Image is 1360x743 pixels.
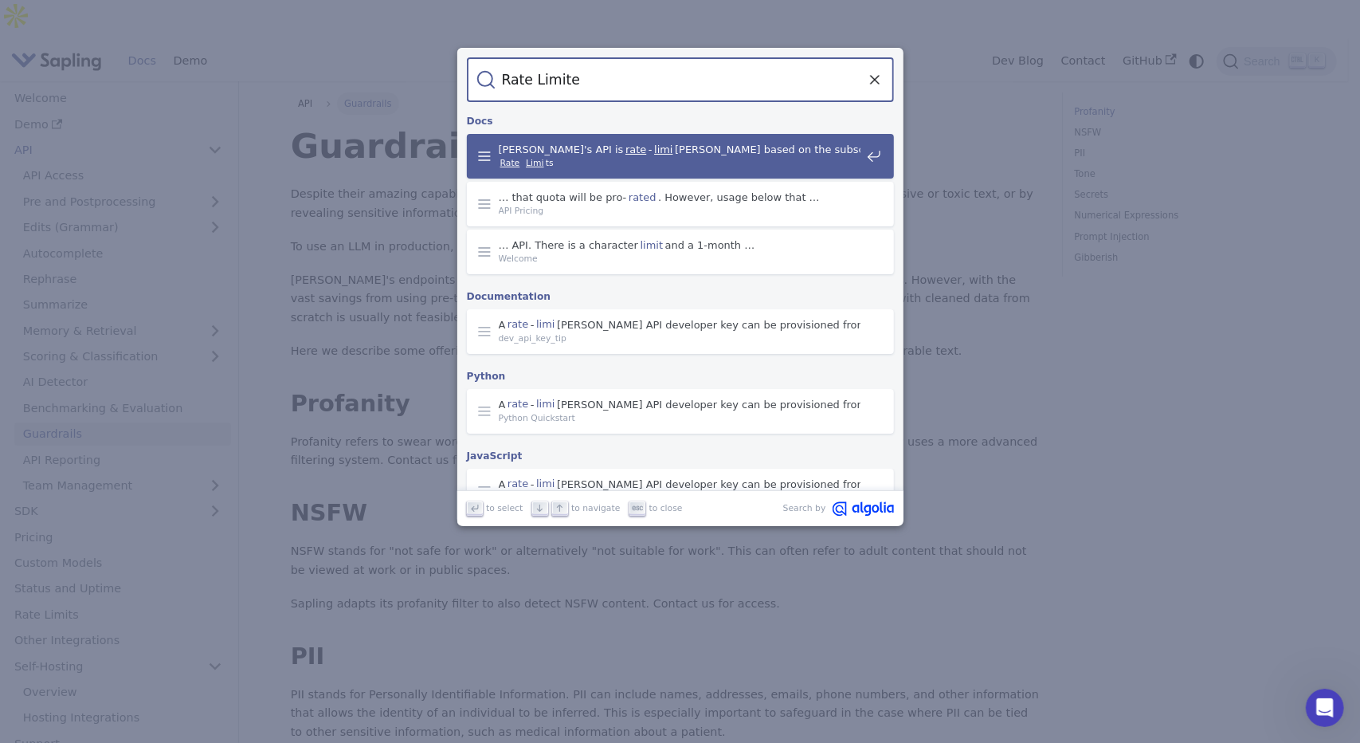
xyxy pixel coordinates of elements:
span: dev_api_key_tip [499,332,860,345]
span: Python Quickstart [499,411,860,425]
span: … that quota will be pro- . However, usage below that … [499,191,860,204]
svg: Escape key [632,502,644,514]
iframe: Intercom live chat [1306,689,1344,727]
div: Docs [464,102,897,134]
div: Documentation [464,277,897,309]
a: [PERSON_NAME]'s API israte-limi[PERSON_NAME] based on the subscription …Rate Limits [467,134,894,179]
button: Clear the query [865,70,884,89]
span: A - [PERSON_NAME] API developer key can be provisioned from … [499,398,860,411]
a: … that quota will be pro-rated. However, usage below that …API Pricing [467,182,894,226]
mark: rated [626,189,658,205]
span: A - [PERSON_NAME] API developer key can be provisioned from … [499,478,860,491]
span: Welcome [499,252,860,265]
svg: Enter key [468,502,480,514]
a: Arate-limi[PERSON_NAME] API developer key can be provisioned from …dev_api_key_tip [467,309,894,354]
span: … API. There is a character and a 1-month … [499,238,860,252]
svg: Arrow down [534,502,546,514]
svg: Algolia [833,501,894,517]
div: Python [464,357,897,389]
a: Arate-limi[PERSON_NAME] API developer key can be provisioned from …Python Quickstart [467,389,894,434]
a: Arate-limi[PERSON_NAME] API developer key can be provisioned from …Tone Detection JavaScript Quic... [467,469,894,513]
span: API Pricing [499,204,860,218]
input: Search docs [496,57,865,102]
a: … API. There is a characterlimitand a 1-month …Welcome [467,230,894,274]
mark: limi [535,316,558,332]
mark: Rate [499,156,522,170]
span: to navigate [571,501,620,515]
mark: limit [638,237,665,253]
span: A - [PERSON_NAME] API developer key can be provisioned from … [499,318,860,332]
span: ts [499,156,860,170]
span: to close [649,501,683,515]
span: to select [486,501,523,515]
mark: limi [653,141,676,157]
svg: Arrow up [554,502,566,514]
mark: limi [535,476,558,492]
mark: rate [623,141,648,157]
mark: rate [505,476,530,492]
mark: Limi [524,156,546,170]
mark: limi [535,396,558,412]
mark: rate [505,316,530,332]
span: [PERSON_NAME]'s API is - [PERSON_NAME] based on the subscription … [499,143,860,156]
mark: rate [505,396,530,412]
div: JavaScript [464,437,897,469]
span: Search by [783,501,826,517]
a: Search byAlgolia [783,501,894,517]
